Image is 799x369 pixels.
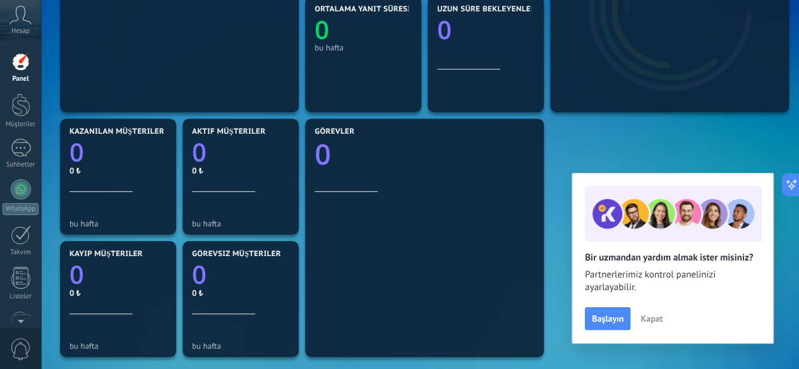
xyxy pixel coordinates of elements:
text: 0 [192,257,207,291]
span: Kayıp müşteriler [69,250,143,259]
div: 0 ₺ [192,288,289,298]
text: 0 [437,12,452,47]
div: bu hafta [69,219,167,228]
div: 0 ₺ [69,165,167,176]
div: Panel [3,75,39,83]
button: Başlayın [585,307,630,330]
div: bu hafta [192,219,289,228]
div: bu hafta [69,341,167,351]
a: 0 [315,135,534,173]
a: 0 [192,134,289,169]
a: 0 [69,257,167,291]
text: 0 [69,134,84,169]
span: Ortalama yanıt süresi [315,5,411,14]
span: Görevler [315,127,354,136]
span: Hesap [11,27,30,35]
div: Listeler [3,293,39,301]
h2: Bir uzmandan yardım almak ister misiniz? [585,252,760,264]
span: Aktif müşteriler [192,127,265,136]
text: 0 [315,135,331,173]
div: 0 ₺ [69,288,167,298]
div: Sohbetler [3,161,39,169]
div: bu hafta [192,341,289,351]
button: Kapat [635,309,668,328]
span: Başlayın [592,314,623,323]
text: 0 [315,12,329,47]
span: Partnerlerimiz kontrol panelinizi ayarlayabilir. [585,269,760,294]
div: WhatsApp [3,203,39,215]
text: 0 [69,257,84,291]
div: Takvim [3,249,39,257]
div: Müşteriler [3,120,39,129]
a: 0 [192,257,289,291]
span: Kazanılan müşteriler [69,127,164,136]
a: 0 [69,134,167,169]
span: Kapat [640,314,663,323]
span: Uzun süre bekleyenler [437,5,536,14]
text: 0 [192,134,207,169]
div: bu hafta [315,43,412,52]
span: görevsiz Müşteriler [192,250,281,259]
div: 0 ₺ [192,165,289,176]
